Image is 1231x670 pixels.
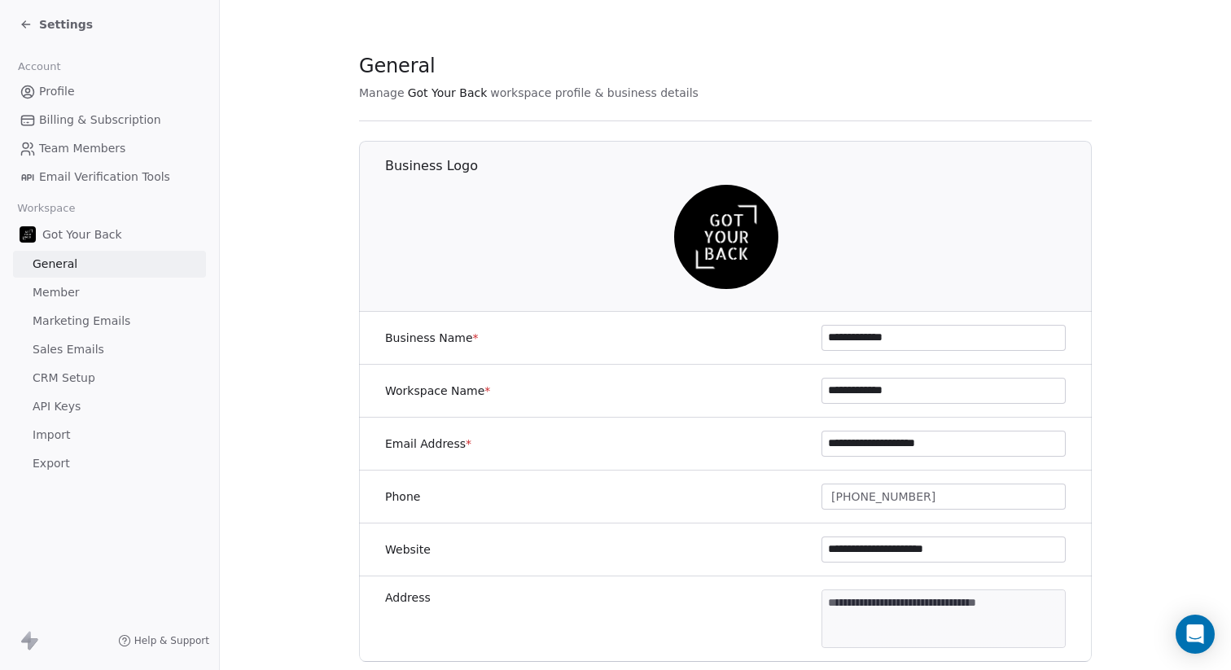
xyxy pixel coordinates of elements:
[39,112,161,129] span: Billing & Subscription
[385,330,479,346] label: Business Name
[39,16,93,33] span: Settings
[359,54,436,78] span: General
[33,455,70,472] span: Export
[33,341,104,358] span: Sales Emails
[13,422,206,449] a: Import
[13,308,206,335] a: Marketing Emails
[674,185,778,289] img: GYB%20black%20bg%20square%20for%20circle%20-%201080x1080%20px.png
[385,436,471,452] label: Email Address
[385,541,431,558] label: Website
[490,85,699,101] span: workspace profile & business details
[11,196,82,221] span: Workspace
[33,256,77,273] span: General
[33,427,70,444] span: Import
[385,488,420,505] label: Phone
[33,370,95,387] span: CRM Setup
[11,55,68,79] span: Account
[13,78,206,105] a: Profile
[20,226,36,243] img: GYB%20black%20bg%20square%20for%20circle%20-%201080x1080%20px.png
[821,484,1066,510] button: [PHONE_NUMBER]
[13,365,206,392] a: CRM Setup
[13,336,206,363] a: Sales Emails
[134,634,209,647] span: Help & Support
[385,383,490,399] label: Workspace Name
[385,589,431,606] label: Address
[39,140,125,157] span: Team Members
[13,279,206,306] a: Member
[33,313,130,330] span: Marketing Emails
[118,634,209,647] a: Help & Support
[42,226,122,243] span: Got Your Back
[33,398,81,415] span: API Keys
[831,488,935,506] span: [PHONE_NUMBER]
[13,164,206,190] a: Email Verification Tools
[1176,615,1215,654] div: Open Intercom Messenger
[13,107,206,134] a: Billing & Subscription
[39,169,170,186] span: Email Verification Tools
[13,251,206,278] a: General
[13,450,206,477] a: Export
[39,83,75,100] span: Profile
[359,85,405,101] span: Manage
[408,85,488,101] span: Got Your Back
[13,135,206,162] a: Team Members
[385,157,1093,175] h1: Business Logo
[33,284,80,301] span: Member
[20,16,93,33] a: Settings
[13,393,206,420] a: API Keys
